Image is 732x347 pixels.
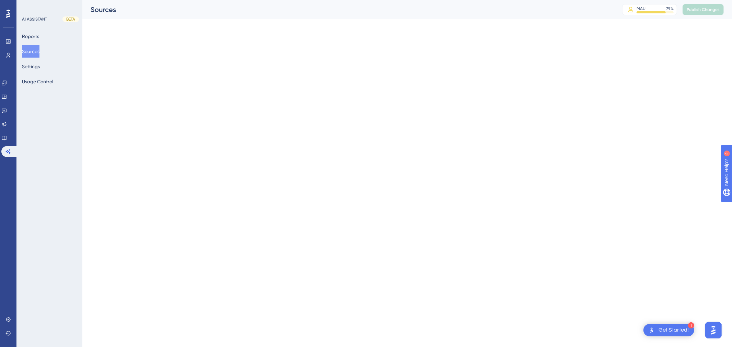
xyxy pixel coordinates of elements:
img: launcher-image-alternative-text [648,326,656,334]
span: Need Help? [16,2,43,10]
div: Sources [91,5,605,14]
iframe: UserGuiding AI Assistant Launcher [703,320,724,340]
span: Publish Changes [687,7,720,12]
div: MAU [637,6,646,11]
div: 2 [47,3,49,9]
button: Sources [22,45,39,58]
div: BETA [62,16,79,22]
div: 79 % [666,6,674,11]
button: Reports [22,30,39,43]
button: Publish Changes [683,4,724,15]
div: AI ASSISTANT [22,16,47,22]
div: Open Get Started! checklist, remaining modules: 1 [643,324,694,336]
button: Usage Control [22,75,53,88]
div: 1 [688,322,694,328]
div: Get Started! [659,326,689,334]
button: Settings [22,60,40,73]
